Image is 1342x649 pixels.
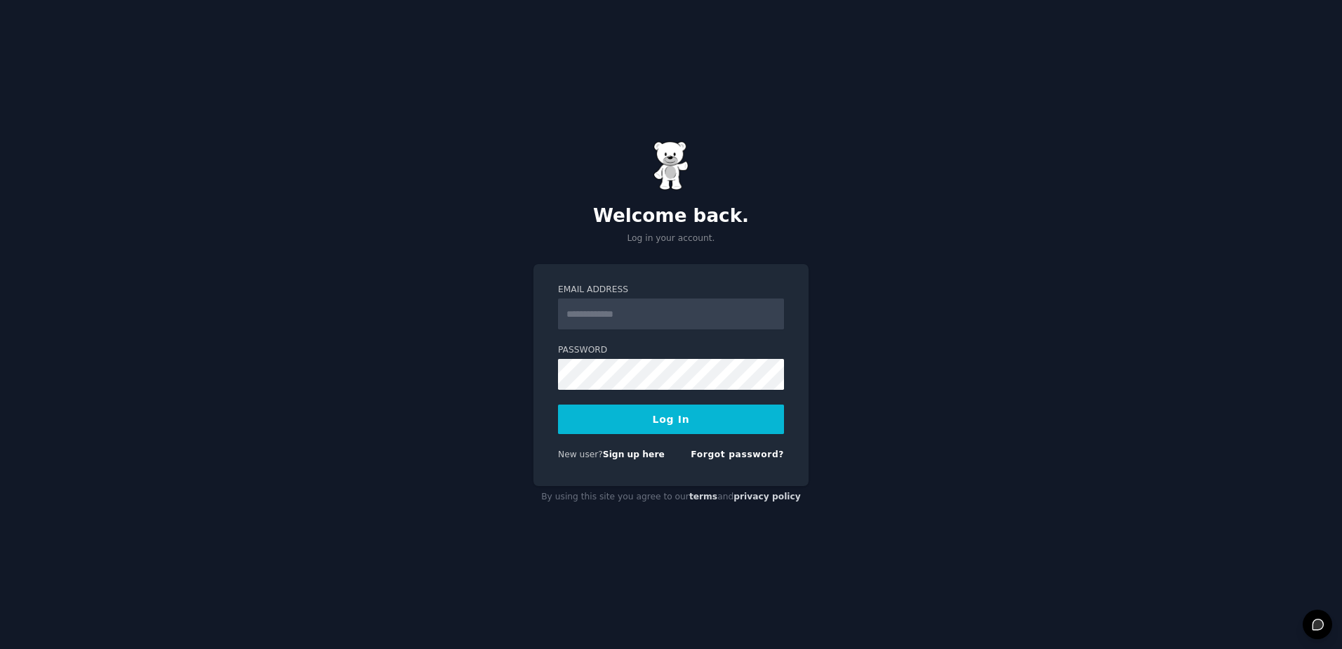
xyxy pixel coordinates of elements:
span: New user? [558,450,603,459]
h2: Welcome back. [533,205,809,228]
label: Password [558,344,784,357]
img: Gummy Bear [653,141,689,190]
button: Log In [558,405,784,434]
a: Sign up here [603,450,665,459]
p: Log in your account. [533,232,809,245]
a: terms [689,492,717,501]
a: Forgot password? [691,450,784,459]
a: privacy policy [733,492,801,501]
label: Email Address [558,284,784,296]
div: By using this site you agree to our and [533,486,809,509]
